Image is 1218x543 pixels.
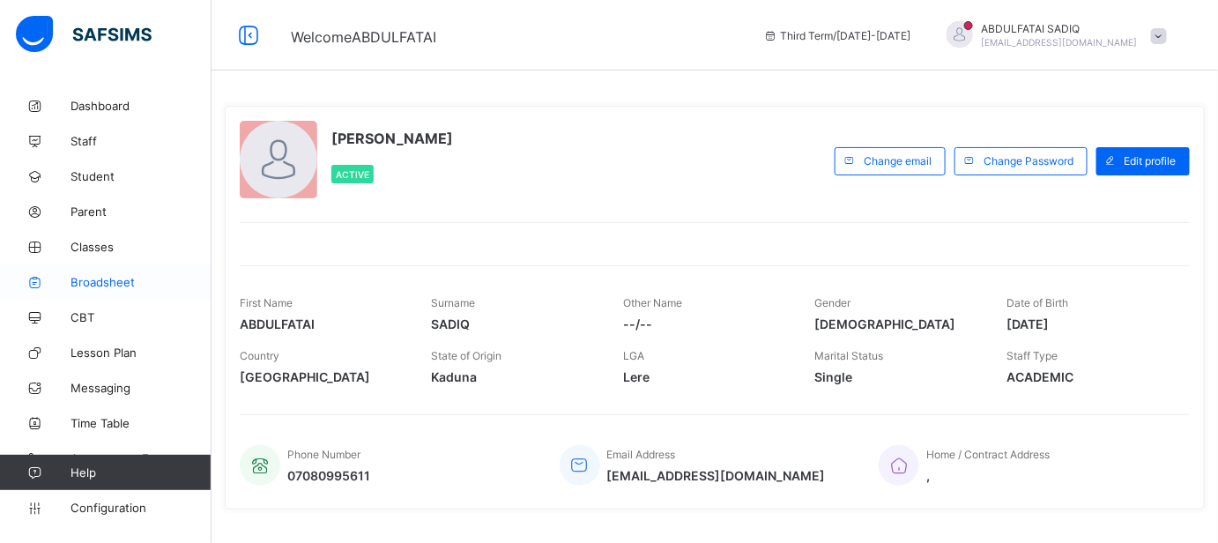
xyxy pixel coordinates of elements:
img: safsims [16,16,152,53]
span: Active [336,169,369,180]
span: Welcome ABDULFATAI [291,28,436,46]
span: Time Table [71,416,212,430]
span: CBT [71,310,212,324]
span: Phone Number [287,448,360,461]
span: Classes [71,240,212,254]
span: session/term information [763,29,911,42]
span: ABDULFATAI [240,316,405,331]
span: Parent [71,205,212,219]
span: Date of Birth [1006,296,1068,309]
span: Edit profile [1125,154,1177,167]
span: Student [71,169,212,183]
span: 07080995611 [287,468,370,483]
span: [DEMOGRAPHIC_DATA] [815,316,981,331]
span: Kaduna [432,369,598,384]
span: Home / Contract Address [926,448,1050,461]
span: Email Address [607,448,676,461]
span: Messaging [71,381,212,395]
span: Other Name [623,296,682,309]
span: --/-- [623,316,789,331]
span: Surname [432,296,476,309]
span: SADIQ [432,316,598,331]
span: Lesson Plan [71,346,212,360]
span: [PERSON_NAME] [331,130,453,147]
span: Single [815,369,981,384]
span: State of Origin [432,349,502,362]
span: Configuration [71,501,211,515]
span: Lere [623,369,789,384]
span: Change Password [984,154,1073,167]
div: ABDULFATAISADIQ [929,21,1176,50]
span: Change email [864,154,932,167]
span: Broadsheet [71,275,212,289]
span: Dashboard [71,99,212,113]
span: ABDULFATAI SADIQ [982,22,1138,35]
span: , [926,468,1050,483]
span: ACADEMIC [1006,369,1172,384]
span: Staff [71,134,212,148]
span: First Name [240,296,293,309]
span: LGA [623,349,644,362]
span: Help [71,465,211,480]
span: [EMAIL_ADDRESS][DOMAIN_NAME] [982,37,1138,48]
span: Staff Type [1006,349,1058,362]
span: Assessment Format [71,451,212,465]
span: [GEOGRAPHIC_DATA] [240,369,405,384]
span: Gender [815,296,851,309]
span: [DATE] [1006,316,1172,331]
span: Marital Status [815,349,884,362]
span: Country [240,349,279,362]
span: [EMAIL_ADDRESS][DOMAIN_NAME] [607,468,826,483]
